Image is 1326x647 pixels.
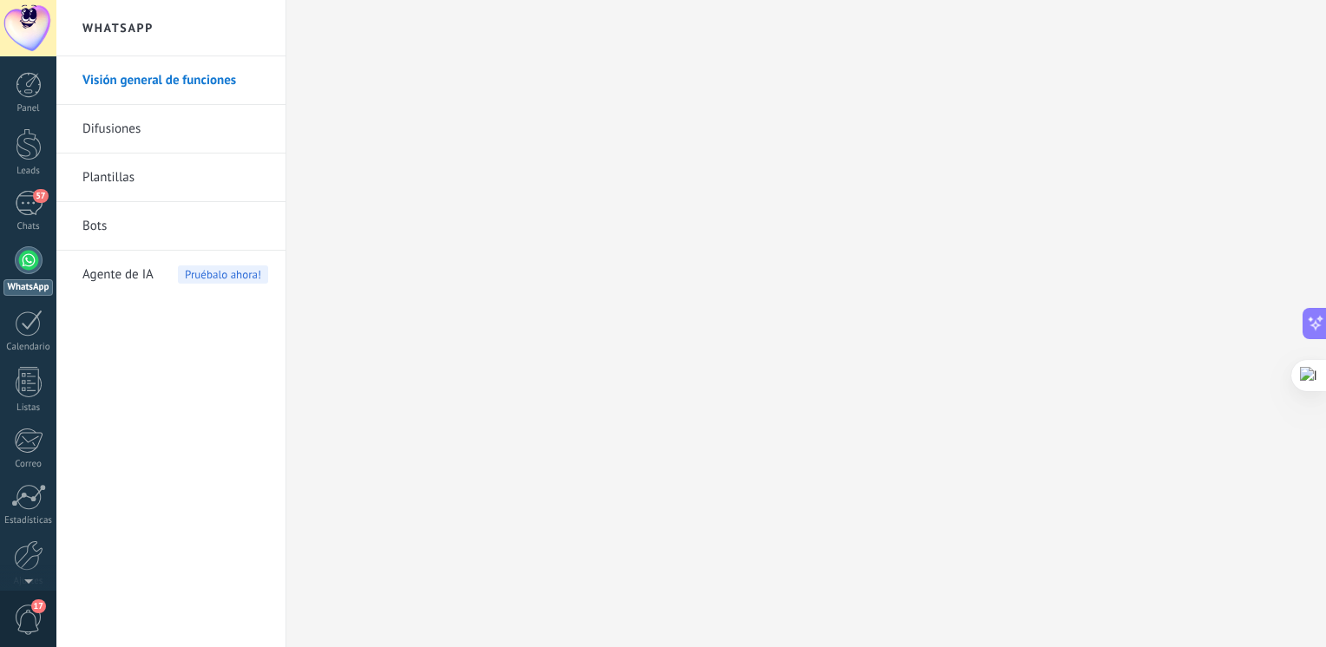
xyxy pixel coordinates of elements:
div: Correo [3,459,54,470]
div: Chats [3,221,54,232]
a: Agente de IAPruébalo ahora! [82,251,268,299]
div: Calendario [3,342,54,353]
a: Bots [82,202,268,251]
span: Agente de IA [82,251,154,299]
span: 57 [33,189,48,203]
a: Difusiones [82,105,268,154]
span: 17 [31,599,46,613]
a: Plantillas [82,154,268,202]
li: Visión general de funciones [56,56,286,105]
li: Agente de IA [56,251,286,298]
div: Panel [3,103,54,114]
a: Visión general de funciones [82,56,268,105]
div: Estadísticas [3,515,54,526]
div: WhatsApp [3,279,53,296]
li: Difusiones [56,105,286,154]
li: Bots [56,202,286,251]
span: Pruébalo ahora! [178,265,268,284]
div: Leads [3,166,54,177]
li: Plantillas [56,154,286,202]
div: Listas [3,402,54,414]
